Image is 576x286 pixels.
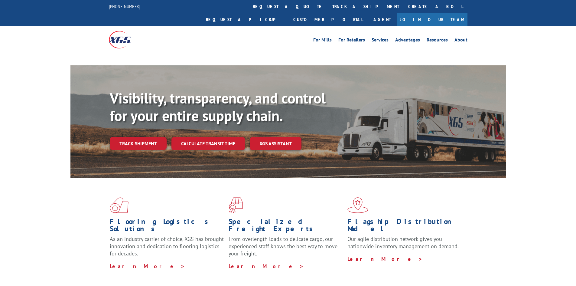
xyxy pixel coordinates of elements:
a: For Retailers [338,38,365,44]
a: Agent [367,13,397,26]
a: Learn More > [347,255,423,262]
img: xgs-icon-focused-on-flooring-red [229,197,243,213]
img: xgs-icon-flagship-distribution-model-red [347,197,368,213]
b: Visibility, transparency, and control for your entire supply chain. [110,89,326,125]
a: Advantages [395,38,420,44]
a: Customer Portal [289,13,367,26]
a: Resources [427,38,448,44]
a: Request a pickup [201,13,289,26]
a: About [454,38,467,44]
p: From overlength loads to delicate cargo, our experienced staff knows the best way to move your fr... [229,235,343,262]
h1: Flagship Distribution Model [347,218,462,235]
a: For Mills [313,38,332,44]
a: Learn More > [110,263,185,270]
span: As an industry carrier of choice, XGS has brought innovation and dedication to flooring logistics... [110,235,224,257]
a: Join Our Team [397,13,467,26]
h1: Specialized Freight Experts [229,218,343,235]
a: Calculate transit time [171,137,245,150]
a: XGS ASSISTANT [250,137,301,150]
img: xgs-icon-total-supply-chain-intelligence-red [110,197,129,213]
a: [PHONE_NUMBER] [109,3,140,9]
a: Services [372,38,389,44]
a: Track shipment [110,137,167,150]
a: Learn More > [229,263,304,270]
span: Our agile distribution network gives you nationwide inventory management on demand. [347,235,459,250]
h1: Flooring Logistics Solutions [110,218,224,235]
